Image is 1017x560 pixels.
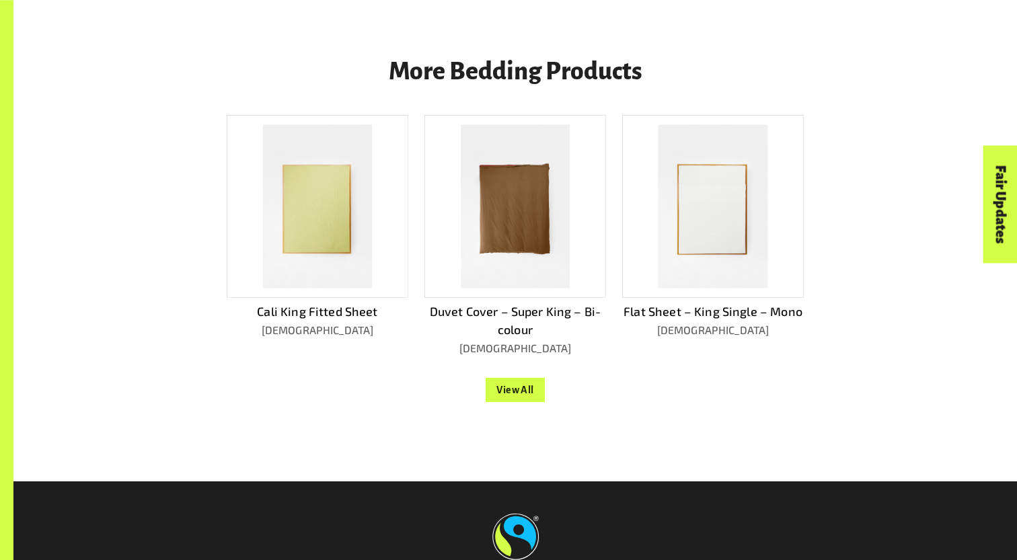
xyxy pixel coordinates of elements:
[622,303,804,321] p: Flat Sheet – King Single – Mono
[227,115,408,339] a: Cali King Fitted Sheet[DEMOGRAPHIC_DATA]
[486,378,545,402] button: View All
[227,322,408,338] p: [DEMOGRAPHIC_DATA]
[128,58,903,85] h3: More Bedding Products
[486,382,545,395] a: View All
[424,115,606,356] a: Duvet Cover – Super King – Bi-colour[DEMOGRAPHIC_DATA]
[424,340,606,356] p: [DEMOGRAPHIC_DATA]
[622,322,804,338] p: [DEMOGRAPHIC_DATA]
[622,115,804,339] a: Flat Sheet – King Single – Mono[DEMOGRAPHIC_DATA]
[227,303,408,321] p: Cali King Fitted Sheet
[424,303,606,339] p: Duvet Cover – Super King – Bi-colour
